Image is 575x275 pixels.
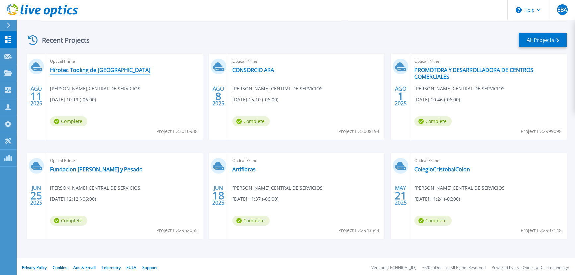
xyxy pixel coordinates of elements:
[232,116,270,126] span: Complete
[232,157,381,164] span: Optical Prime
[519,33,567,47] a: All Projects
[50,195,96,203] span: [DATE] 12:12 (-06:00)
[73,265,96,270] a: Ads & Email
[414,157,563,164] span: Optical Prime
[414,166,470,173] a: ColegioCristobalColon
[394,183,407,208] div: MAY 2025
[232,166,256,173] a: Artifibras
[50,166,143,173] a: Fundacion [PERSON_NAME] y Pesado
[232,195,278,203] span: [DATE] 11:37 (-06:00)
[492,266,569,270] li: Powered by Live Optics, a Dell Technology
[30,93,42,99] span: 11
[232,67,274,73] a: CONSORCIO ARA
[414,85,505,92] span: [PERSON_NAME] , CENTRAL DE SERVICIOS
[142,265,157,270] a: Support
[50,184,140,192] span: [PERSON_NAME] , CENTRAL DE SERVICIOS
[50,216,87,226] span: Complete
[53,265,67,270] a: Cookies
[232,96,278,103] span: [DATE] 15:10 (-06:00)
[398,93,404,99] span: 1
[50,157,199,164] span: Optical Prime
[30,183,42,208] div: JUN 2025
[102,265,121,270] a: Telemetry
[394,84,407,108] div: AGO 2025
[30,193,42,198] span: 25
[50,85,140,92] span: [PERSON_NAME] , CENTRAL DE SERVICIOS
[422,266,486,270] li: © 2025 Dell Inc. All Rights Reserved
[232,184,323,192] span: [PERSON_NAME] , CENTRAL DE SERVICIOS
[232,216,270,226] span: Complete
[395,193,407,198] span: 21
[371,266,416,270] li: Version: [TECHNICAL_ID]
[414,67,563,80] a: PROMOTORA Y DESARROLLADORA DE CENTROS COMERCIALES
[232,85,323,92] span: [PERSON_NAME] , CENTRAL DE SERVICIOS
[414,58,563,65] span: Optical Prime
[338,128,379,135] span: Project ID: 3008194
[521,227,562,234] span: Project ID: 2907148
[215,93,221,99] span: 8
[126,265,136,270] a: EULA
[557,7,567,12] span: EBA
[50,58,199,65] span: Optical Prime
[50,67,150,73] a: Hirotec Tooling de [GEOGRAPHIC_DATA]
[50,96,96,103] span: [DATE] 10:19 (-06:00)
[212,193,224,198] span: 18
[156,227,198,234] span: Project ID: 2952055
[30,84,42,108] div: AGO 2025
[414,96,460,103] span: [DATE] 10:46 (-06:00)
[232,58,381,65] span: Optical Prime
[26,32,99,48] div: Recent Projects
[338,227,379,234] span: Project ID: 2943544
[50,116,87,126] span: Complete
[521,128,562,135] span: Project ID: 2999098
[414,216,452,226] span: Complete
[212,183,225,208] div: JUN 2025
[156,128,198,135] span: Project ID: 3010938
[414,184,505,192] span: [PERSON_NAME] , CENTRAL DE SERVICIOS
[22,265,47,270] a: Privacy Policy
[414,195,460,203] span: [DATE] 11:24 (-06:00)
[414,116,452,126] span: Complete
[212,84,225,108] div: AGO 2025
